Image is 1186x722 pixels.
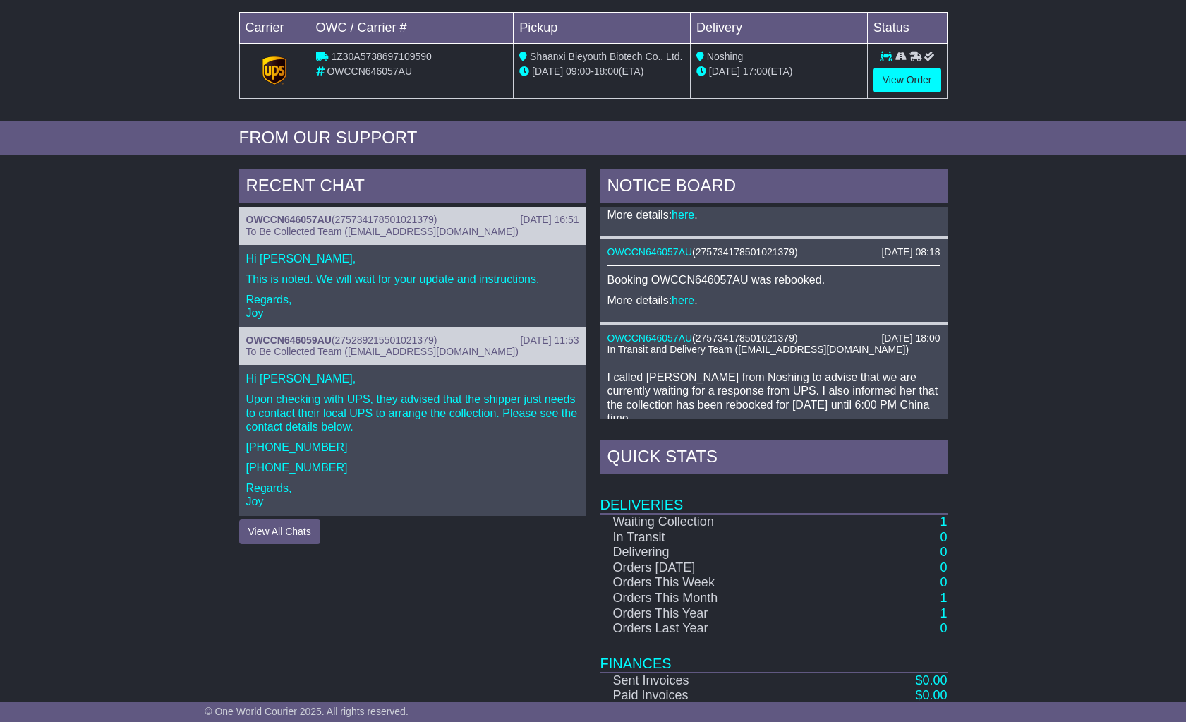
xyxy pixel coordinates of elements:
[600,169,948,207] div: NOTICE BOARD
[246,372,579,385] p: Hi [PERSON_NAME],
[600,637,948,673] td: Finances
[520,214,579,226] div: [DATE] 16:51
[530,51,682,62] span: Shaanxi Bieyouth Biotech Co., Ltd.
[600,673,852,689] td: Sent Invoices
[672,209,694,221] a: here
[867,12,947,43] td: Status
[922,673,947,687] span: 0.00
[246,226,519,237] span: To Be Collected Team ([EMAIL_ADDRESS][DOMAIN_NAME])
[239,128,948,148] div: FROM OUR SUPPORT
[607,371,940,425] p: I called [PERSON_NAME] from Noshing to advise that we are currently waiting for a response from U...
[940,515,947,529] a: 1
[600,514,852,530] td: Waiting Collection
[696,64,861,79] div: (ETA)
[940,591,947,605] a: 1
[514,12,691,43] td: Pickup
[600,545,852,560] td: Delivering
[335,335,434,346] span: 275289215501021379
[600,591,852,606] td: Orders This Month
[607,344,909,355] span: In Transit and Delivery Team ([EMAIL_ADDRESS][DOMAIN_NAME])
[246,272,579,286] p: This is noted. We will wait for your update and instructions.
[743,66,768,77] span: 17:00
[709,66,740,77] span: [DATE]
[915,688,947,702] a: $0.00
[239,519,320,544] button: View All Chats
[246,346,519,357] span: To Be Collected Team ([EMAIL_ADDRESS][DOMAIN_NAME])
[246,440,579,454] p: [PHONE_NUMBER]
[690,12,867,43] td: Delivery
[915,673,947,687] a: $0.00
[246,461,579,474] p: [PHONE_NUMBER]
[600,440,948,478] div: Quick Stats
[607,294,940,307] p: More details: .
[600,606,852,622] td: Orders This Year
[707,51,743,62] span: Noshing
[246,335,579,347] div: ( )
[607,332,940,344] div: ( )
[940,606,947,620] a: 1
[672,294,694,306] a: here
[520,335,579,347] div: [DATE] 11:53
[335,214,434,225] span: 275734178501021379
[331,51,431,62] span: 1Z30A5738697109590
[922,688,947,702] span: 0.00
[940,530,947,544] a: 0
[881,332,940,344] div: [DATE] 18:00
[327,66,412,77] span: OWCCN646057AU
[607,246,693,258] a: OWCCN646057AU
[940,575,947,589] a: 0
[940,621,947,635] a: 0
[566,66,591,77] span: 09:00
[262,56,286,85] img: GetCarrierServiceLogo
[594,66,619,77] span: 18:00
[600,560,852,576] td: Orders [DATE]
[310,12,514,43] td: OWC / Carrier #
[600,688,852,704] td: Paid Invoices
[246,335,332,346] a: OWCCN646059AU
[940,560,947,574] a: 0
[600,530,852,546] td: In Transit
[873,68,941,92] a: View Order
[696,332,794,344] span: 275734178501021379
[246,481,579,508] p: Regards, Joy
[246,214,332,225] a: OWCCN646057AU
[246,252,579,265] p: Hi [PERSON_NAME],
[519,64,684,79] div: - (ETA)
[205,706,409,717] span: © One World Courier 2025. All rights reserved.
[607,273,940,287] p: Booking OWCCN646057AU was rebooked.
[696,246,794,258] span: 275734178501021379
[600,478,948,514] td: Deliveries
[239,169,586,207] div: RECENT CHAT
[607,246,940,258] div: ( )
[600,575,852,591] td: Orders This Week
[532,66,563,77] span: [DATE]
[940,545,947,559] a: 0
[600,621,852,637] td: Orders Last Year
[246,293,579,320] p: Regards, Joy
[246,392,579,433] p: Upon checking with UPS, they advised that the shipper just needs to contact their local UPS to ar...
[607,208,940,222] p: More details: .
[239,12,310,43] td: Carrier
[607,332,693,344] a: OWCCN646057AU
[881,246,940,258] div: [DATE] 08:18
[246,214,579,226] div: ( )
